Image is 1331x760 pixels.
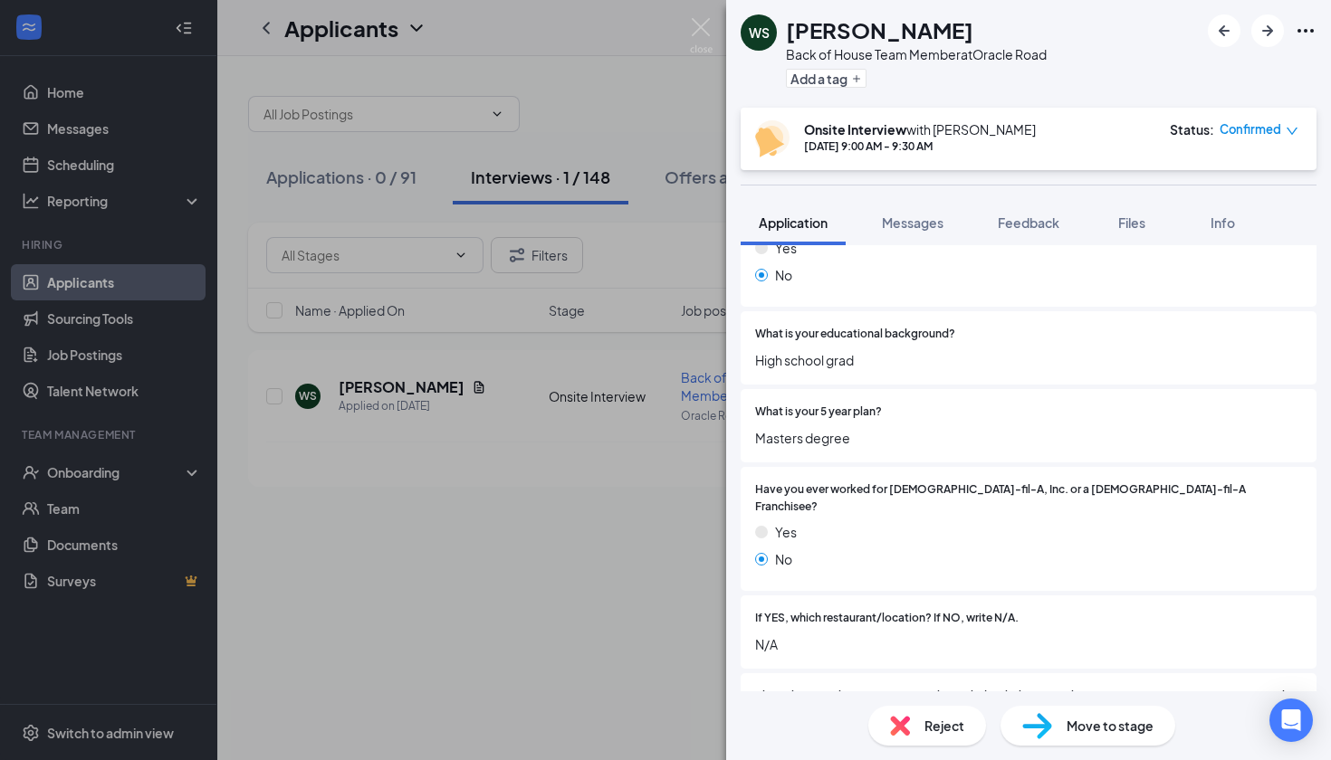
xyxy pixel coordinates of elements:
button: PlusAdd a tag [786,69,867,88]
span: Application [759,214,828,231]
button: ArrowRight [1251,14,1284,47]
span: down [1286,125,1298,138]
span: No [775,549,792,569]
span: N/A [755,634,1302,654]
div: Back of House Team Member at Oracle Road [786,45,1047,63]
div: WS [749,24,770,42]
span: Have you ever worked for [DEMOGRAPHIC_DATA]-fil-A, Inc. or a [DEMOGRAPHIC_DATA]-fil-A Franchisee? [755,481,1302,516]
svg: ArrowLeftNew [1213,20,1235,42]
span: Move to stage [1067,716,1154,736]
svg: Plus [851,73,862,84]
span: No [775,265,792,285]
h1: [PERSON_NAME] [786,14,973,45]
span: Confirmed [1220,120,1281,138]
div: Open Intercom Messenger [1269,698,1313,742]
span: Yes [775,522,797,542]
button: ArrowLeftNew [1208,14,1240,47]
div: with [PERSON_NAME] [804,120,1036,138]
span: Reject [924,716,964,736]
svg: Ellipses [1295,20,1317,42]
div: [DATE] 9:00 AM - 9:30 AM [804,138,1036,154]
span: What is your educational background? [755,326,955,343]
span: Files [1118,214,1145,231]
span: Feedback [998,214,1059,231]
div: Status : [1170,120,1214,138]
span: Info [1211,214,1235,231]
span: What is your 5 year plan? [755,404,882,421]
span: Yes [775,238,797,258]
b: Onsite Interview [804,121,906,138]
span: Please list your three most recent jobs (including babysitting, lawn care or [DEMOGRAPHIC_DATA] w... [755,688,1302,722]
span: Masters degree [755,428,1302,448]
span: If YES, which restaurant/location? If NO, write N/A. [755,610,1019,627]
svg: ArrowRight [1257,20,1278,42]
span: High school grad [755,350,1302,370]
span: Messages [882,214,943,231]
